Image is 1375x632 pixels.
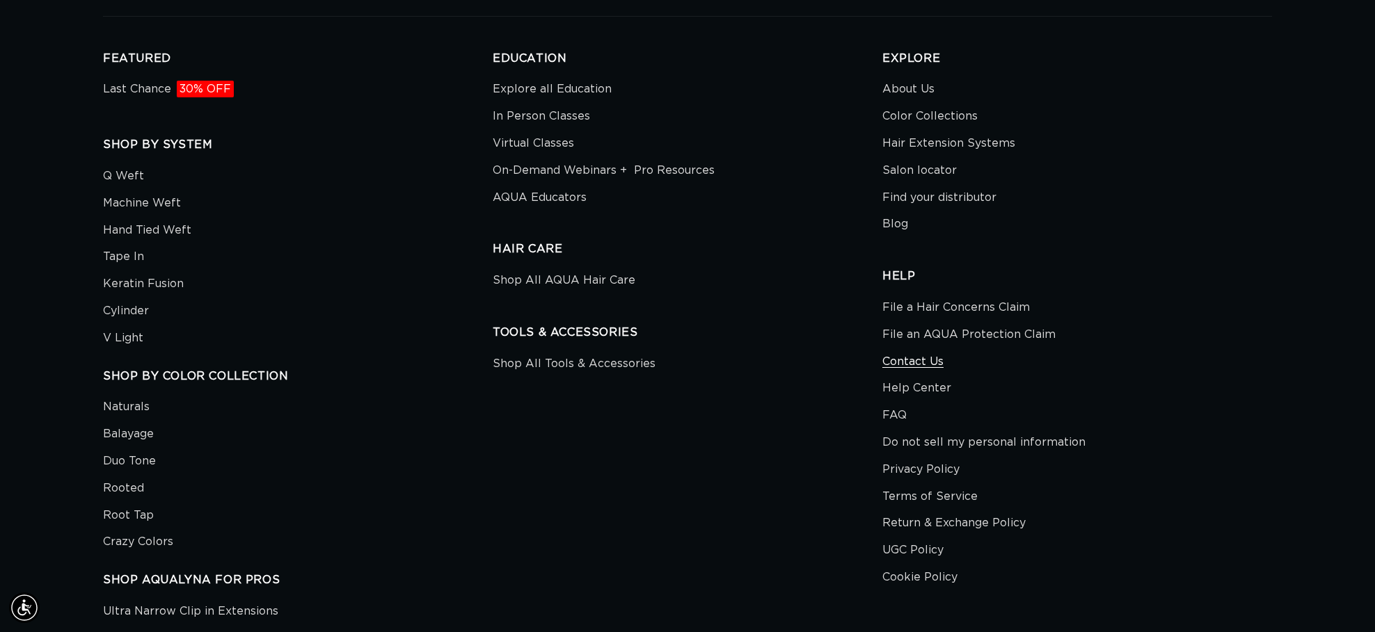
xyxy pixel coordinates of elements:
a: FAQ [882,402,907,429]
a: Cookie Policy [882,564,957,591]
a: Shop All AQUA Hair Care [493,270,635,294]
a: Crazy Colors [103,528,173,556]
a: Naturals [103,397,150,421]
a: Do not sell my personal information [882,429,1086,456]
a: Privacy Policy [882,456,960,483]
a: Duo Tone [103,448,156,475]
a: Salon locator [882,157,957,184]
a: Balayage [103,421,154,448]
a: In Person Classes [493,103,590,130]
a: Shop All Tools & Accessories [493,354,655,378]
h2: HAIR CARE [493,242,882,257]
span: 30% OFF [177,81,234,97]
a: Color Collections [882,103,978,130]
h2: FEATURED [103,51,493,66]
h2: TOOLS & ACCESSORIES [493,325,882,340]
a: Virtual Classes [493,130,574,157]
h2: EDUCATION [493,51,882,66]
a: Tape In [103,243,144,270]
a: File a Hair Concerns Claim [882,298,1030,321]
a: UGC Policy [882,537,944,564]
a: Root Tap [103,502,154,529]
a: Hair Extension Systems [882,130,1015,157]
a: Return & Exchange Policy [882,510,1026,537]
a: Terms of Service [882,483,978,510]
a: Contact Us [882,348,944,375]
a: File an AQUA Protection Claim [882,321,1056,348]
a: About Us [882,79,935,103]
h2: SHOP BY SYSTEM [103,138,493,152]
a: Keratin Fusion [103,270,184,298]
a: Rooted [103,475,144,502]
a: AQUA Educators [493,184,587,211]
a: Explore all Education [493,79,612,103]
a: V Light [103,325,143,352]
a: Find your distributor [882,184,996,211]
h2: SHOP AQUALYNA FOR PROS [103,573,493,588]
div: Accessibility Menu [9,592,40,623]
h2: SHOP BY COLOR COLLECTION [103,369,493,384]
a: Cylinder [103,298,149,325]
a: Blog [882,211,908,238]
a: Help Center [882,375,951,402]
a: On-Demand Webinars + Pro Resources [493,157,715,184]
a: Q Weft [103,166,144,190]
a: Ultra Narrow Clip in Extensions [103,601,278,625]
a: Machine Weft [103,190,181,217]
a: Last Chance30% OFF [103,79,234,103]
h2: HELP [882,269,1272,284]
h2: EXPLORE [882,51,1272,66]
a: Hand Tied Weft [103,217,191,244]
